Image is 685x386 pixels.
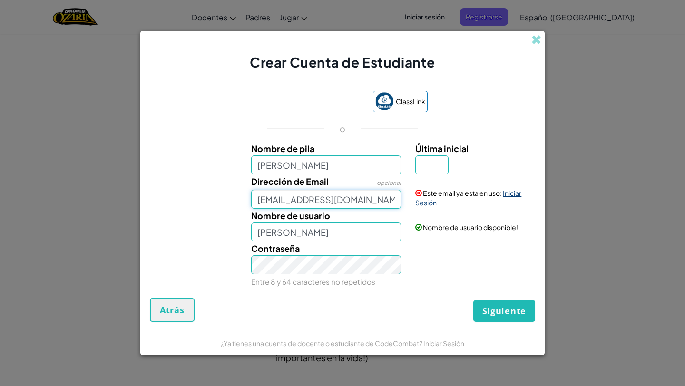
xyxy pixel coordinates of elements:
[423,189,502,197] span: Este email ya esta en uso:
[251,277,375,286] small: Entre 8 y 64 caracteres no repetidos
[415,143,469,154] span: Última inicial
[253,92,368,113] iframe: Botón Iniciar sesión con Google
[423,339,464,347] a: Iniciar Sesión
[340,123,345,135] p: o
[221,339,423,347] span: ¿Ya tienes una cuenta de docente o estudiante de CodeCombat?
[396,95,425,108] span: ClassLink
[415,189,521,207] a: Iniciar Sesión
[160,304,185,316] span: Atrás
[251,176,329,187] span: Dirección de Email
[251,143,314,154] span: Nombre de pila
[251,210,330,221] span: Nombre de usuario
[423,223,518,232] span: Nombre de usuario disponible!
[482,305,526,317] span: Siguiente
[150,298,195,322] button: Atrás
[473,300,535,322] button: Siguiente
[250,54,435,70] span: Crear Cuenta de Estudiante
[251,243,300,254] span: Contraseña
[375,92,393,110] img: classlink-logo-small.png
[377,179,401,186] span: opcional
